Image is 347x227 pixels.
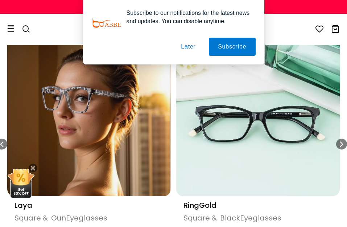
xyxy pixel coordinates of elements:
span: & [210,213,218,223]
img: notification icon [92,9,121,38]
img: Laya [7,33,171,196]
div: Next slide [336,139,347,150]
button: Subscribe [209,38,255,56]
div: Subscribe to our notifications for the latest news and updates. You can disable anytime. [121,9,256,25]
div: Square Black Eyeglasses [183,214,332,222]
span: & [41,213,49,223]
button: Later [172,38,205,56]
img: mini welcome offer [7,169,34,198]
div: Square Gun Eyeglasses [15,214,164,222]
div: RingGold [183,200,332,211]
img: RingGold [176,33,340,196]
div: Laya [15,200,164,211]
